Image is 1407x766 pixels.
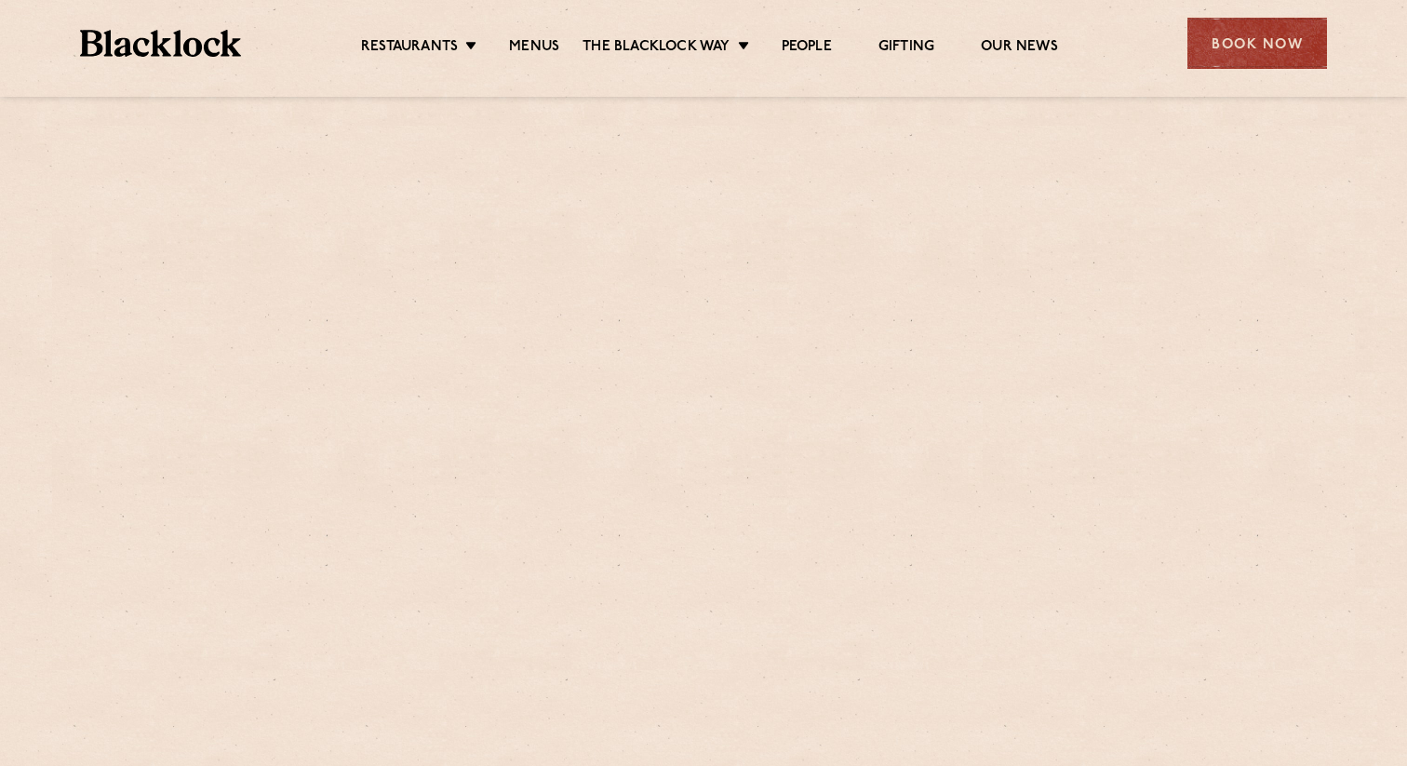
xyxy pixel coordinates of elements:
[1187,18,1327,69] div: Book Now
[361,38,458,59] a: Restaurants
[509,38,559,59] a: Menus
[878,38,934,59] a: Gifting
[981,38,1058,59] a: Our News
[583,38,730,59] a: The Blacklock Way
[80,30,241,57] img: BL_Textured_Logo-footer-cropped.svg
[782,38,832,59] a: People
